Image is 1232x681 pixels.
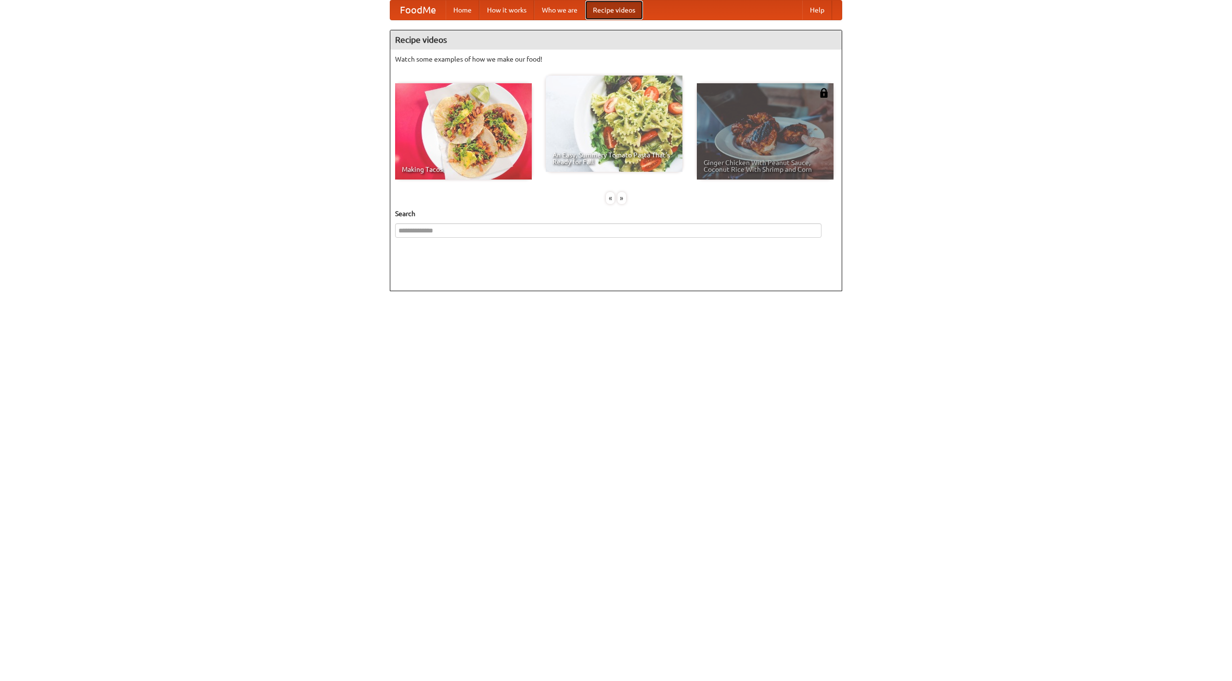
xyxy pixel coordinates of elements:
p: Watch some examples of how we make our food! [395,54,837,64]
a: Making Tacos [395,83,532,180]
img: 483408.png [819,88,829,98]
span: Making Tacos [402,166,525,173]
h4: Recipe videos [390,30,842,50]
a: Home [446,0,479,20]
span: An Easy, Summery Tomato Pasta That's Ready for Fall [552,152,676,165]
div: » [617,192,626,204]
div: « [606,192,615,204]
a: Who we are [534,0,585,20]
a: FoodMe [390,0,446,20]
a: An Easy, Summery Tomato Pasta That's Ready for Fall [546,76,682,172]
h5: Search [395,209,837,218]
a: Recipe videos [585,0,643,20]
a: Help [802,0,832,20]
a: How it works [479,0,534,20]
